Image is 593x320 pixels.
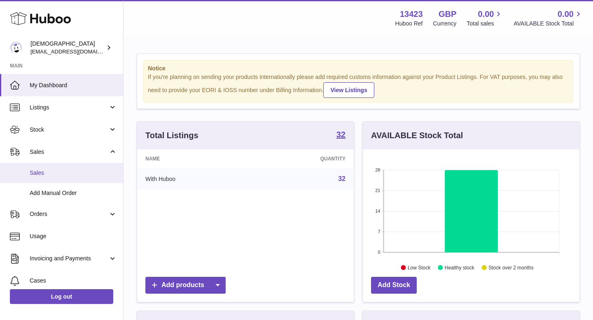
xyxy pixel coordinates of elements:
[30,232,117,240] span: Usage
[400,9,423,20] strong: 13423
[30,148,108,156] span: Sales
[251,149,354,168] th: Quantity
[439,9,456,20] strong: GBP
[30,81,117,89] span: My Dashboard
[323,82,374,98] a: View Listings
[30,169,117,177] span: Sales
[338,175,346,182] a: 32
[378,250,380,255] text: 0
[514,9,583,28] a: 0.00 AVAILABLE Stock Total
[137,149,251,168] th: Name
[488,264,533,270] text: Stock over 2 months
[10,42,22,54] img: olgazyuz@outlook.com
[30,210,108,218] span: Orders
[395,20,423,28] div: Huboo Ref
[408,264,431,270] text: Low Stock
[148,65,569,72] strong: Notice
[378,229,380,234] text: 7
[30,189,117,197] span: Add Manual Order
[371,277,417,294] a: Add Stock
[336,130,346,139] strong: 32
[10,289,113,304] a: Log out
[30,48,121,55] span: [EMAIL_ADDRESS][DOMAIN_NAME]
[30,126,108,134] span: Stock
[375,188,380,193] text: 21
[30,255,108,262] span: Invoicing and Payments
[375,167,380,172] text: 28
[148,73,569,98] div: If you're planning on sending your products internationally please add required customs informati...
[145,130,198,141] h3: Total Listings
[558,9,574,20] span: 0.00
[467,9,503,28] a: 0.00 Total sales
[478,9,494,20] span: 0.00
[433,20,457,28] div: Currency
[371,130,463,141] h3: AVAILABLE Stock Total
[137,168,251,190] td: With Huboo
[375,209,380,213] text: 14
[145,277,226,294] a: Add products
[336,130,346,140] a: 32
[445,264,475,270] text: Healthy stock
[467,20,503,28] span: Total sales
[514,20,583,28] span: AVAILABLE Stock Total
[30,277,117,285] span: Cases
[30,104,108,111] span: Listings
[30,40,105,56] div: [DEMOGRAPHIC_DATA]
